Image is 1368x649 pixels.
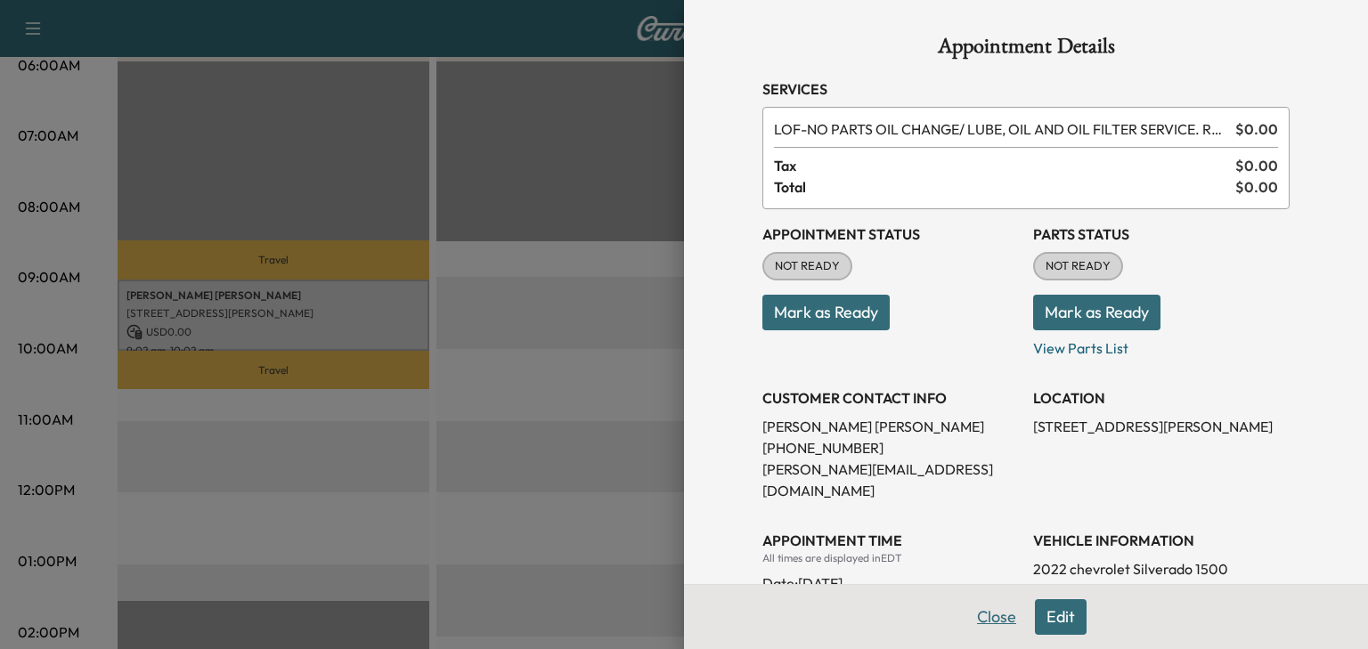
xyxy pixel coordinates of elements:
[774,176,1235,198] span: Total
[774,155,1235,176] span: Tax
[1235,118,1278,140] span: $ 0.00
[762,223,1019,245] h3: Appointment Status
[762,295,890,330] button: Mark as Ready
[1033,295,1160,330] button: Mark as Ready
[1235,176,1278,198] span: $ 0.00
[1033,223,1290,245] h3: Parts Status
[762,551,1019,565] div: All times are displayed in EDT
[1035,599,1087,635] button: Edit
[762,458,1019,501] p: [PERSON_NAME][EMAIL_ADDRESS][DOMAIN_NAME]
[1033,416,1290,437] p: [STREET_ADDRESS][PERSON_NAME]
[762,565,1019,594] div: Date: [DATE]
[762,78,1290,100] h3: Services
[762,387,1019,409] h3: CUSTOMER CONTACT INFO
[1235,155,1278,176] span: $ 0.00
[1033,330,1290,359] p: View Parts List
[762,416,1019,437] p: [PERSON_NAME] [PERSON_NAME]
[965,599,1028,635] button: Close
[1035,257,1121,275] span: NOT READY
[1033,387,1290,409] h3: LOCATION
[762,437,1019,458] p: [PHONE_NUMBER]
[764,257,851,275] span: NOT READY
[762,36,1290,64] h1: Appointment Details
[1033,580,1290,601] p: [US_VEHICLE_IDENTIFICATION_NUMBER]
[1033,530,1290,551] h3: VEHICLE INFORMATION
[1033,558,1290,580] p: 2022 chevrolet Silverado 1500
[774,118,1228,140] span: NO PARTS OIL CHANGE/ LUBE, OIL AND OIL FILTER SERVICE. RESET OIL LIFE MONITOR. HAZARDOUS WASTE FE...
[762,530,1019,551] h3: APPOINTMENT TIME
